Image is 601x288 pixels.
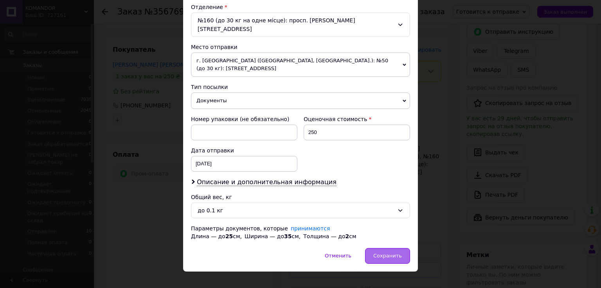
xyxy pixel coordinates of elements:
[373,253,402,259] span: Сохранить
[325,253,351,259] span: Отменить
[191,92,410,109] span: Документы
[191,44,238,50] span: Место отправки
[191,53,410,77] span: г. [GEOGRAPHIC_DATA] ([GEOGRAPHIC_DATA], [GEOGRAPHIC_DATA].): №50 (до 30 кг): [STREET_ADDRESS]
[284,233,292,239] span: 35
[345,233,349,239] span: 2
[198,206,394,215] div: до 0.1 кг
[291,225,330,232] a: принимаются
[304,115,410,123] div: Оценочная стоимость
[191,13,410,37] div: №160 (до 30 кг на одне місце): просп. [PERSON_NAME][STREET_ADDRESS]
[191,3,410,11] div: Отделение
[191,147,297,154] div: Дата отправки
[197,178,336,186] span: Описание и дополнительная информация
[191,115,297,123] div: Номер упаковки (не обязательно)
[191,193,410,201] div: Общий вес, кг
[191,84,228,90] span: Тип посылки
[191,225,410,240] div: Параметры документов, которые Длина — до см, Ширина — до см, Толщина — до см
[225,233,233,239] span: 25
